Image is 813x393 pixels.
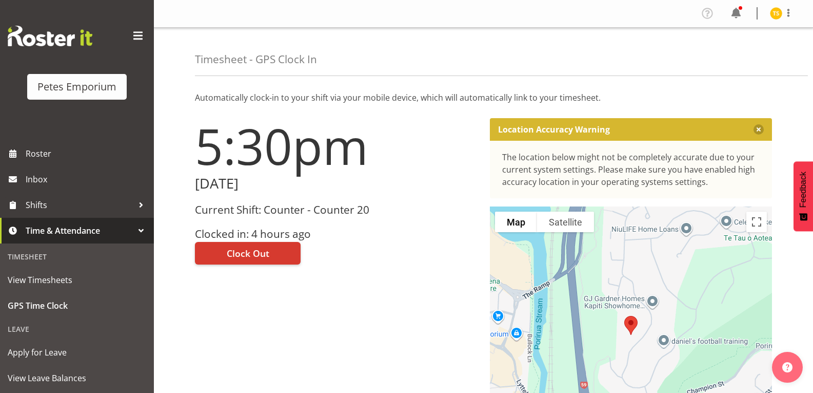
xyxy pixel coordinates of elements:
[26,197,133,213] span: Shifts
[3,340,151,365] a: Apply for Leave
[195,53,317,65] h4: Timesheet - GPS Clock In
[498,124,610,135] p: Location Accuracy Warning
[195,176,478,192] h2: [DATE]
[3,365,151,391] a: View Leave Balances
[195,204,478,216] h3: Current Shift: Counter - Counter 20
[3,246,151,267] div: Timesheet
[26,223,133,238] span: Time & Attendance
[495,212,537,232] button: Show street map
[26,172,149,187] span: Inbox
[799,172,808,208] span: Feedback
[3,267,151,293] a: View Timesheets
[8,298,146,313] span: GPS Time Clock
[3,319,151,340] div: Leave
[26,146,149,161] span: Roster
[195,118,478,174] h1: 5:30pm
[195,228,478,240] h3: Clocked in: 4 hours ago
[3,293,151,319] a: GPS Time Clock
[8,370,146,386] span: View Leave Balances
[537,212,594,232] button: Show satellite imagery
[502,151,760,188] div: The location below might not be completely accurate due to your current system settings. Please m...
[37,79,116,95] div: Petes Emporium
[195,91,772,104] p: Automatically clock-in to your shift via your mobile device, which will automatically link to you...
[794,161,813,231] button: Feedback - Show survey
[782,362,792,372] img: help-xxl-2.png
[753,124,764,135] button: Close message
[770,7,782,20] img: tamara-straker11292.jpg
[8,345,146,360] span: Apply for Leave
[8,26,92,46] img: Rosterit website logo
[746,212,767,232] button: Toggle fullscreen view
[195,242,301,265] button: Clock Out
[227,247,269,260] span: Clock Out
[8,272,146,288] span: View Timesheets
